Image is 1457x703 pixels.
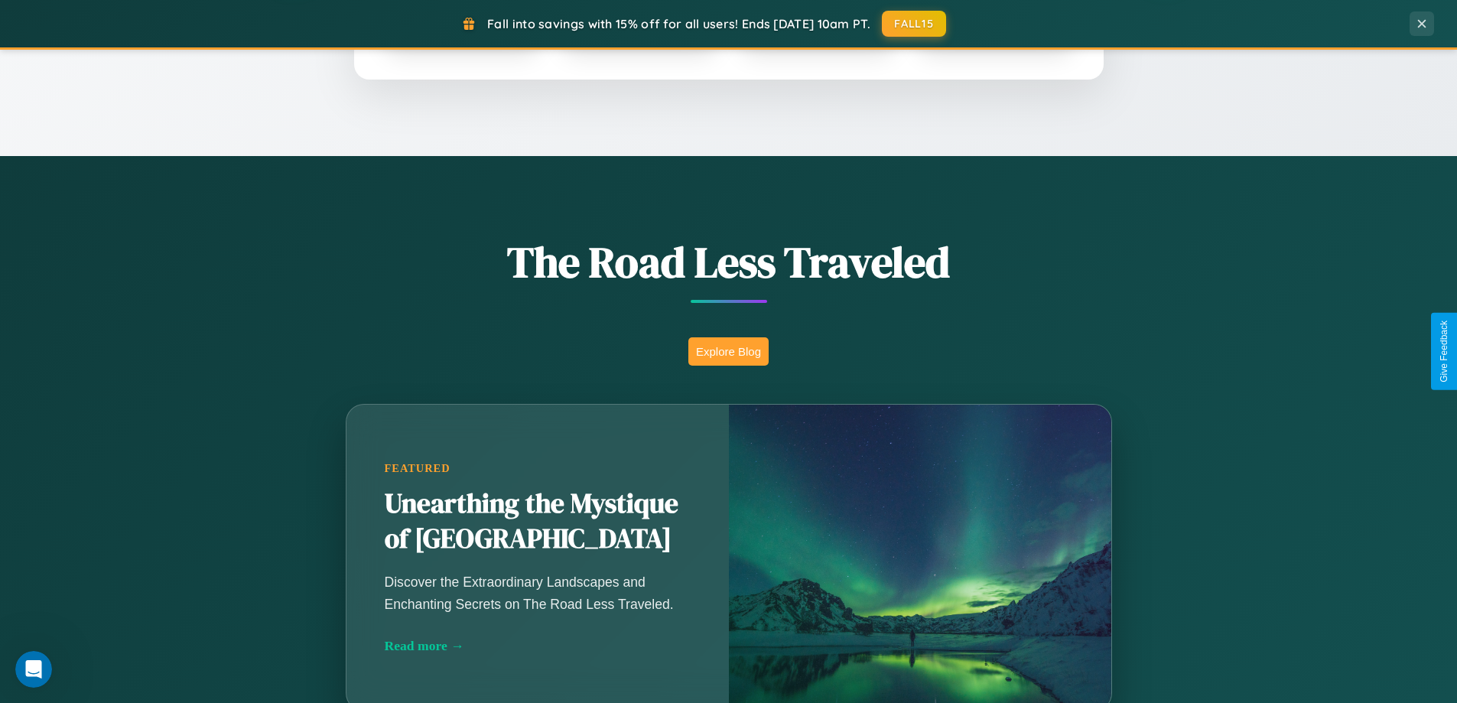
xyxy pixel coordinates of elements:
button: Explore Blog [688,337,769,366]
div: Featured [385,462,691,475]
span: Fall into savings with 15% off for all users! Ends [DATE] 10am PT. [487,16,870,31]
h2: Unearthing the Mystique of [GEOGRAPHIC_DATA] [385,487,691,557]
h1: The Road Less Traveled [270,233,1188,291]
div: Give Feedback [1439,321,1449,382]
button: FALL15 [882,11,946,37]
p: Discover the Extraordinary Landscapes and Enchanting Secrets on The Road Less Traveled. [385,571,691,614]
iframe: Intercom live chat [15,651,52,688]
div: Read more → [385,638,691,654]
